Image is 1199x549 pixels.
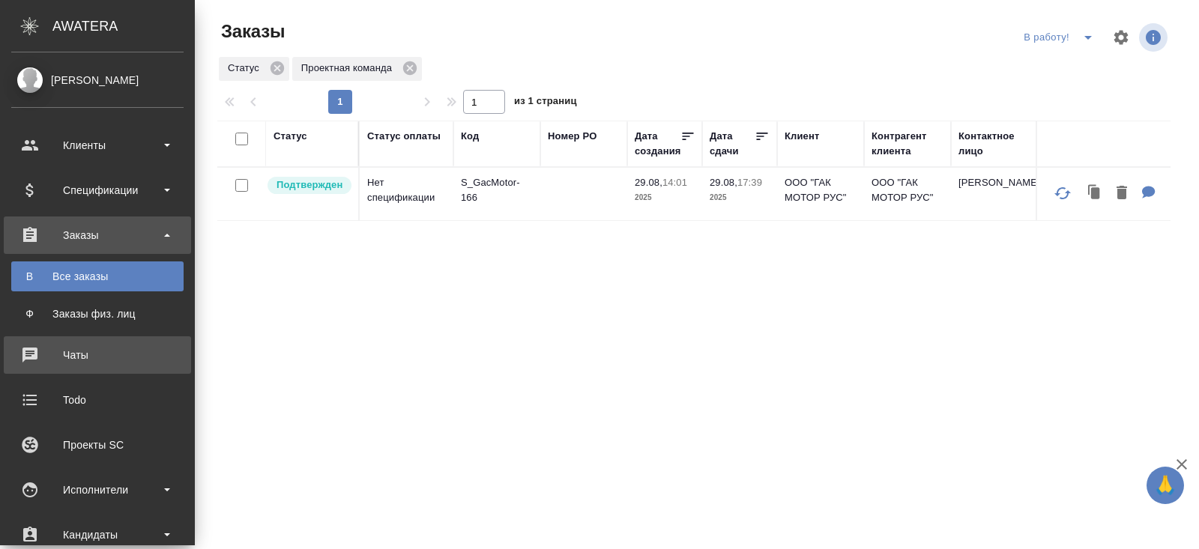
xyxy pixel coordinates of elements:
button: 🙏 [1147,467,1184,504]
div: Дата создания [635,129,680,159]
div: Клиенты [11,134,184,157]
div: [PERSON_NAME] [11,72,184,88]
p: ООО "ГАК МОТОР РУС" [785,175,857,205]
div: Статус [219,57,289,81]
div: Todo [11,389,184,411]
span: Настроить таблицу [1103,19,1139,55]
td: Нет спецификации [360,168,453,220]
div: Код [461,129,479,144]
p: 14:01 [662,177,687,188]
button: Обновить [1045,175,1081,211]
p: Подтвержден [277,178,342,192]
div: Все заказы [19,269,176,284]
div: Выставляет КМ после уточнения всех необходимых деталей и получения согласия клиента на запуск. С ... [266,175,351,195]
div: Кандидаты [11,524,184,546]
div: Заказы физ. лиц [19,306,176,321]
p: 2025 [710,190,770,205]
p: Статус [228,61,265,76]
p: 2025 [635,190,695,205]
p: 17:39 [737,177,762,188]
div: Спецификации [11,179,184,201]
p: ООО "ГАК МОТОР РУС" [872,175,943,205]
button: Клонировать [1081,178,1109,209]
div: Чаты [11,344,184,366]
div: Исполнители [11,479,184,501]
button: Удалить [1109,178,1135,209]
div: Статус [274,129,307,144]
div: Заказы [11,224,184,246]
span: 🙏 [1153,470,1178,501]
a: Todo [4,381,191,419]
span: из 1 страниц [514,92,577,114]
div: Клиент [785,129,819,144]
span: Заказы [217,19,285,43]
a: ВВсе заказы [11,261,184,291]
div: Контрагент клиента [872,129,943,159]
div: split button [1020,25,1103,49]
span: Посмотреть информацию [1139,23,1171,52]
a: Чаты [4,336,191,374]
div: AWATERA [52,11,195,41]
p: 29.08, [710,177,737,188]
div: Проектная команда [292,57,422,81]
div: Статус оплаты [367,129,441,144]
td: [PERSON_NAME] [951,168,1038,220]
a: Проекты SC [4,426,191,464]
div: Контактное лицо [958,129,1030,159]
div: Дата сдачи [710,129,755,159]
div: Проекты SC [11,434,184,456]
p: Проектная команда [301,61,397,76]
p: 29.08, [635,177,662,188]
a: ФЗаказы физ. лиц [11,299,184,329]
div: Номер PO [548,129,597,144]
p: S_GacMotor-166 [461,175,533,205]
